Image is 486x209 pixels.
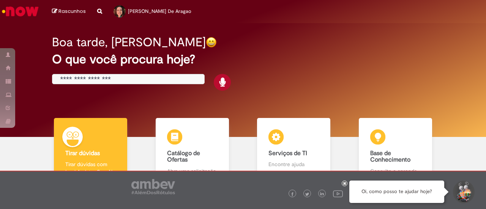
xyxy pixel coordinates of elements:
[333,189,343,198] img: logo_footer_youtube.png
[131,179,175,194] img: logo_footer_ambev_rotulo_gray.png
[65,160,116,176] p: Tirar dúvidas com Lupi Assist e Gen Ai
[52,36,206,49] h2: Boa tarde, [PERSON_NAME]
[268,149,307,157] b: Serviços de TI
[370,167,421,175] p: Consulte e aprenda
[305,192,309,196] img: logo_footer_twitter.png
[58,8,86,15] span: Rascunhos
[268,160,319,168] p: Encontre ajuda
[206,37,217,48] img: happy-face.png
[243,118,345,184] a: Serviços de TI Encontre ajuda
[349,181,444,203] div: Oi, como posso te ajudar hoje?
[345,118,447,184] a: Base de Conhecimento Consulte e aprenda
[290,192,294,196] img: logo_footer_facebook.png
[320,192,324,196] img: logo_footer_linkedin.png
[1,4,40,19] img: ServiceNow
[167,167,218,175] p: Abra uma solicitação
[52,8,86,15] a: Rascunhos
[128,8,191,14] span: [PERSON_NAME] De Aragao
[370,149,410,164] b: Base de Conhecimento
[40,118,142,184] a: Tirar dúvidas Tirar dúvidas com Lupi Assist e Gen Ai
[52,53,434,66] h2: O que você procura hoje?
[142,118,243,184] a: Catálogo de Ofertas Abra uma solicitação
[167,149,200,164] b: Catálogo de Ofertas
[65,149,100,157] b: Tirar dúvidas
[452,181,475,203] button: Iniciar Conversa de Suporte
